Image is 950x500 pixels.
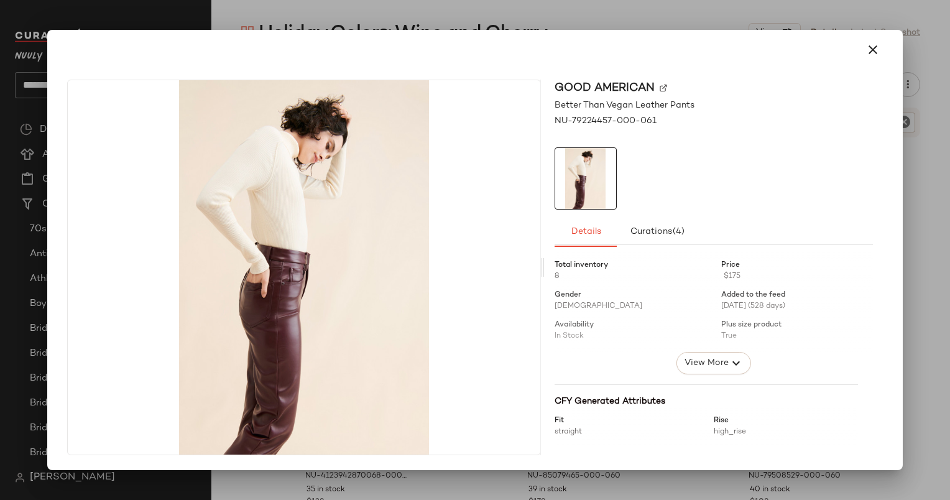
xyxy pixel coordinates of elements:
[672,227,685,237] span: (4)
[555,114,657,127] span: NU-79224457-000-061
[68,80,540,455] img: 79224457_061_b4
[555,99,694,112] span: Better Than Vegan Leather Pants
[555,148,616,209] img: 79224457_061_b4
[570,227,601,237] span: Details
[555,395,858,408] div: CFY Generated Attributes
[660,85,667,92] img: svg%3e
[629,227,685,237] span: Curations
[683,356,728,371] span: View More
[555,80,655,96] span: Good American
[676,352,750,374] button: View More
